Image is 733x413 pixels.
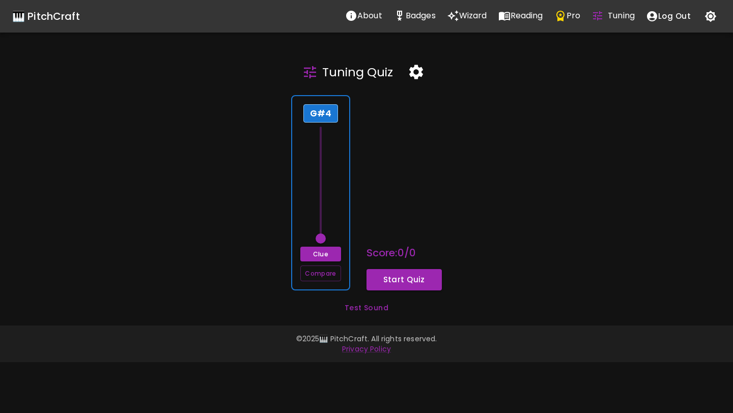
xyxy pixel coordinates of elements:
[340,6,388,26] button: About
[340,6,388,27] a: About
[586,6,640,27] a: Tuning Quiz
[441,6,493,27] a: Wizard
[549,6,586,27] a: Pro
[303,104,338,123] div: G#4
[73,334,660,344] p: © 2025 🎹 PitchCraft. All rights reserved.
[322,64,393,80] h5: Tuning Quiz
[608,10,635,22] p: Tuning
[549,6,586,26] button: Pro
[640,6,696,27] button: account of current user
[493,6,549,26] button: Reading
[459,10,487,22] p: Wizard
[300,247,341,261] button: Clue
[357,10,382,22] p: About
[493,6,549,27] a: Reading
[586,6,640,26] button: Tuning Quiz
[567,10,580,22] p: Pro
[511,10,543,22] p: Reading
[12,8,80,24] a: 🎹 PitchCraft
[388,6,441,27] a: Stats
[406,10,436,22] p: Badges
[300,265,341,281] button: Compare
[388,6,441,26] button: Stats
[366,245,416,261] h6: Score: 0 / 0
[441,6,493,26] button: Wizard
[366,269,442,290] button: Start Quiz
[342,344,391,354] a: Privacy Policy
